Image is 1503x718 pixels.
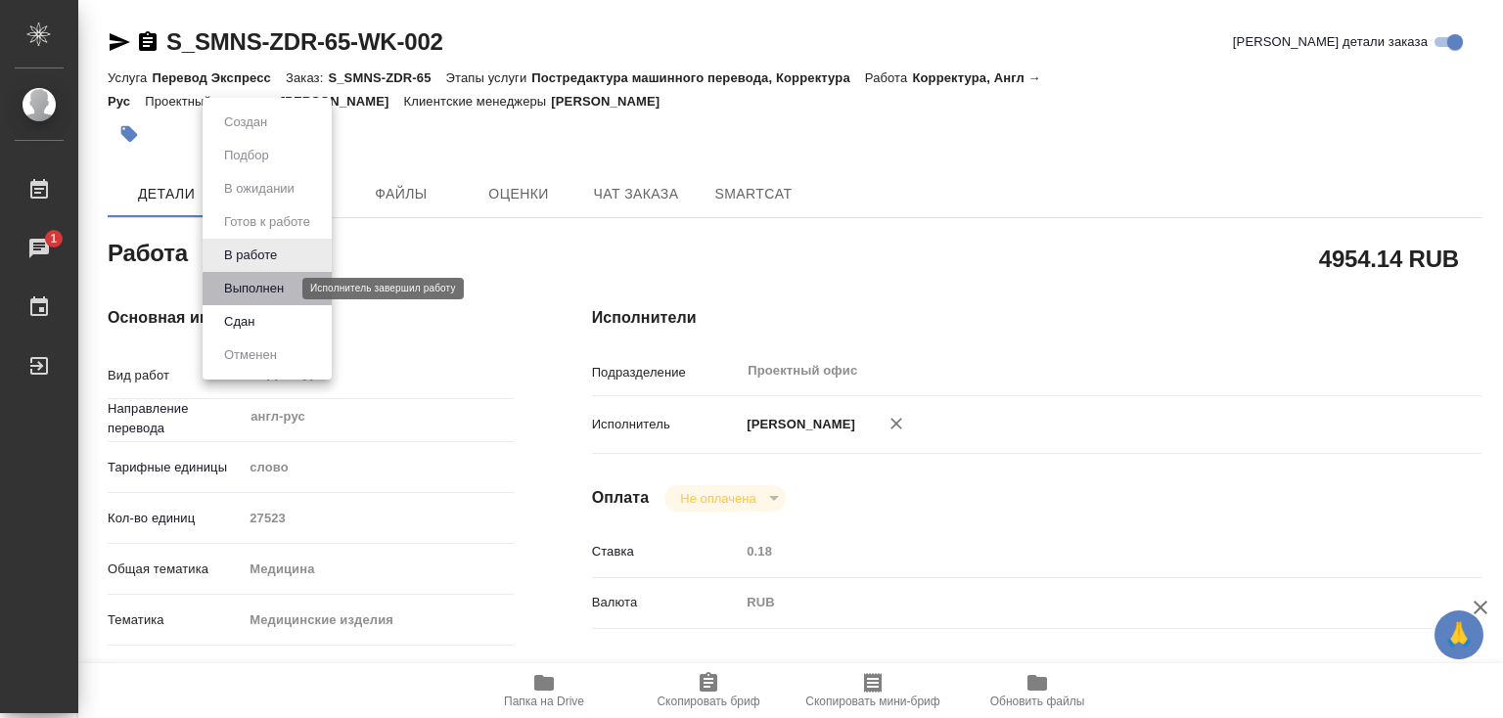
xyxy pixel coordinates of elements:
[218,278,290,299] button: Выполнен
[218,145,275,166] button: Подбор
[218,112,273,133] button: Создан
[218,211,316,233] button: Готов к работе
[218,311,260,333] button: Сдан
[218,178,300,200] button: В ожидании
[218,344,283,366] button: Отменен
[218,245,283,266] button: В работе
